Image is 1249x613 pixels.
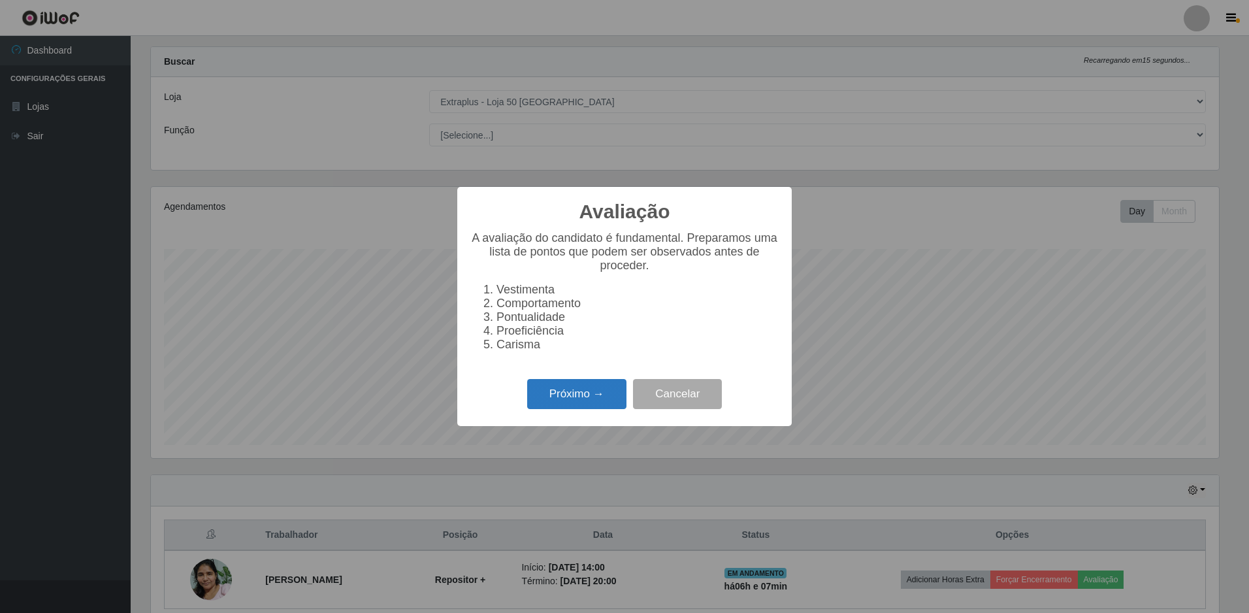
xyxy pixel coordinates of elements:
li: Comportamento [496,297,779,310]
button: Cancelar [633,379,722,410]
li: Carisma [496,338,779,352]
button: Próximo → [527,379,626,410]
p: A avaliação do candidato é fundamental. Preparamos uma lista de pontos que podem ser observados a... [470,231,779,273]
h2: Avaliação [579,200,670,224]
li: Vestimenta [496,283,779,297]
li: Proeficiência [496,324,779,338]
li: Pontualidade [496,310,779,324]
